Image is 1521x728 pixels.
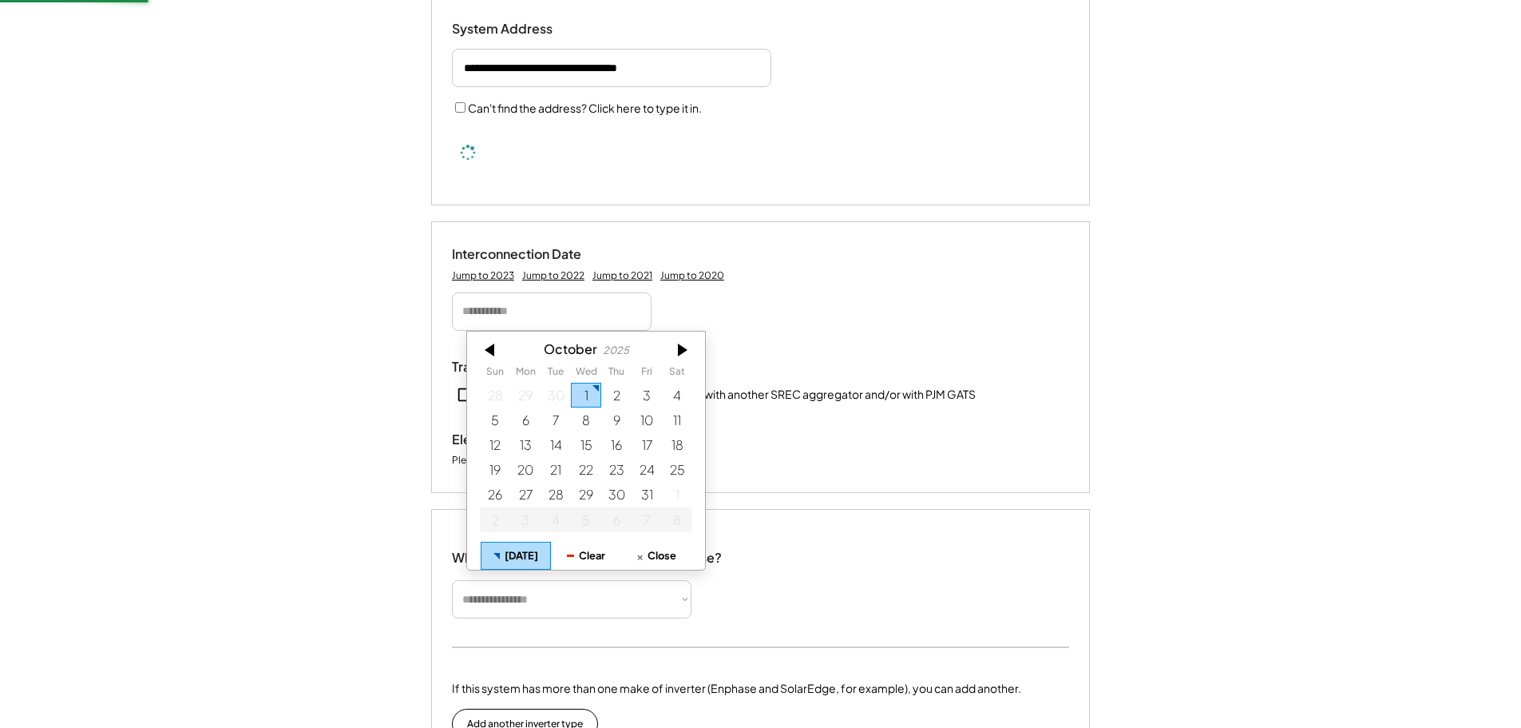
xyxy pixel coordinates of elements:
[571,457,601,482] div: 10/22/2025
[522,269,584,282] div: Jump to 2022
[510,408,541,432] div: 10/06/2025
[632,383,662,408] div: 10/03/2025
[541,507,571,531] div: 11/04/2025
[632,457,662,482] div: 10/24/2025
[660,269,724,282] div: Jump to 2020
[571,507,601,531] div: 11/05/2025
[571,408,601,432] div: 10/08/2025
[662,507,692,531] div: 11/08/2025
[601,457,632,482] div: 10/23/2025
[510,366,541,382] th: Monday
[452,454,656,468] div: Please first enter the system's address above.
[480,482,510,507] div: 10/26/2025
[510,457,541,482] div: 10/20/2025
[632,408,662,432] div: 10/10/2025
[541,457,571,482] div: 10/21/2025
[452,359,659,376] div: Transfer or Previously Registered?
[452,534,722,570] div: What make of inverter does this system use?
[592,269,652,282] div: Jump to 2021
[571,383,601,408] div: 10/01/2025
[603,344,629,356] div: 2025
[452,269,514,282] div: Jump to 2023
[621,542,691,570] button: Close
[480,408,510,432] div: 10/05/2025
[632,366,662,382] th: Friday
[601,408,632,432] div: 10/09/2025
[662,457,692,482] div: 10/25/2025
[662,383,692,408] div: 10/04/2025
[662,432,692,457] div: 10/18/2025
[510,482,541,507] div: 10/27/2025
[452,680,1021,697] div: If this system has more than one make of inverter (Enphase and SolarEdge, for example), you can a...
[544,341,597,356] div: October
[541,383,571,408] div: 9/30/2025
[480,383,510,408] div: 9/28/2025
[662,482,692,507] div: 11/01/2025
[601,432,632,457] div: 10/16/2025
[480,457,510,482] div: 10/19/2025
[571,366,601,382] th: Wednesday
[480,366,510,382] th: Sunday
[601,366,632,382] th: Thursday
[510,383,541,408] div: 9/29/2025
[480,507,510,531] div: 11/02/2025
[601,507,632,531] div: 11/06/2025
[662,408,692,432] div: 10/11/2025
[479,387,976,403] div: This system has been previously registered with another SREC aggregator and/or with PJM GATS
[632,432,662,457] div: 10/17/2025
[452,21,612,38] div: System Address
[510,507,541,531] div: 11/03/2025
[452,246,612,263] div: Interconnection Date
[480,432,510,457] div: 10/12/2025
[541,366,571,382] th: Tuesday
[541,408,571,432] div: 10/07/2025
[541,432,571,457] div: 10/14/2025
[468,101,702,115] label: Can't find the address? Click here to type it in.
[662,366,692,382] th: Saturday
[541,482,571,507] div: 10/28/2025
[571,432,601,457] div: 10/15/2025
[481,542,551,570] button: [DATE]
[510,432,541,457] div: 10/13/2025
[632,507,662,531] div: 11/07/2025
[601,482,632,507] div: 10/30/2025
[601,383,632,408] div: 10/02/2025
[551,542,621,570] button: Clear
[452,432,612,448] div: Electric Utility
[632,482,662,507] div: 10/31/2025
[571,482,601,507] div: 10/29/2025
